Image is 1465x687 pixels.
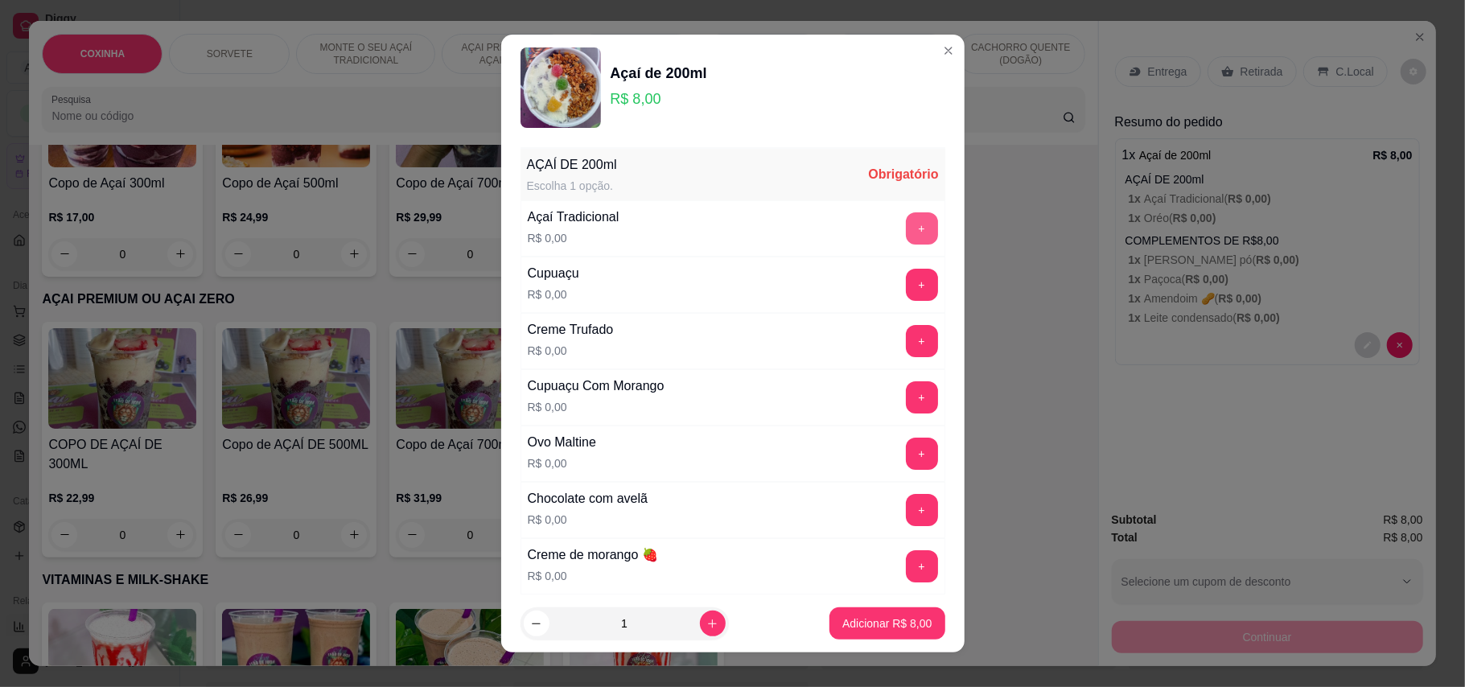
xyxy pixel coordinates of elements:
[906,269,938,301] button: add
[868,165,938,184] div: Obrigatório
[528,343,614,359] p: R$ 0,00
[906,381,938,413] button: add
[528,399,665,415] p: R$ 0,00
[528,545,658,565] div: Creme de morango 🍓
[527,178,617,194] div: Escolha 1 opção.
[528,264,579,283] div: Cupuaçu
[528,568,658,584] p: R$ 0,00
[528,320,614,339] div: Creme Trufado
[906,438,938,470] button: add
[524,611,549,636] button: decrease-product-quantity
[528,230,619,246] p: R$ 0,00
[527,155,617,175] div: AÇAÍ DE 200ml
[528,208,619,227] div: Açaí Tradicional
[528,433,596,452] div: Ovo Maltine
[906,325,938,357] button: add
[611,88,707,110] p: R$ 8,00
[528,286,579,302] p: R$ 0,00
[906,494,938,526] button: add
[528,512,648,528] p: R$ 0,00
[700,611,726,636] button: increase-product-quantity
[906,550,938,582] button: add
[906,212,938,245] button: add
[528,489,648,508] div: Chocolate com avelã
[521,47,601,128] img: product-image
[936,38,961,64] button: Close
[829,607,944,640] button: Adicionar R$ 8,00
[842,615,932,631] p: Adicionar R$ 8,00
[611,62,707,84] div: Açaí de 200ml
[528,376,665,396] div: Cupuaçu Com Morango
[528,455,596,471] p: R$ 0,00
